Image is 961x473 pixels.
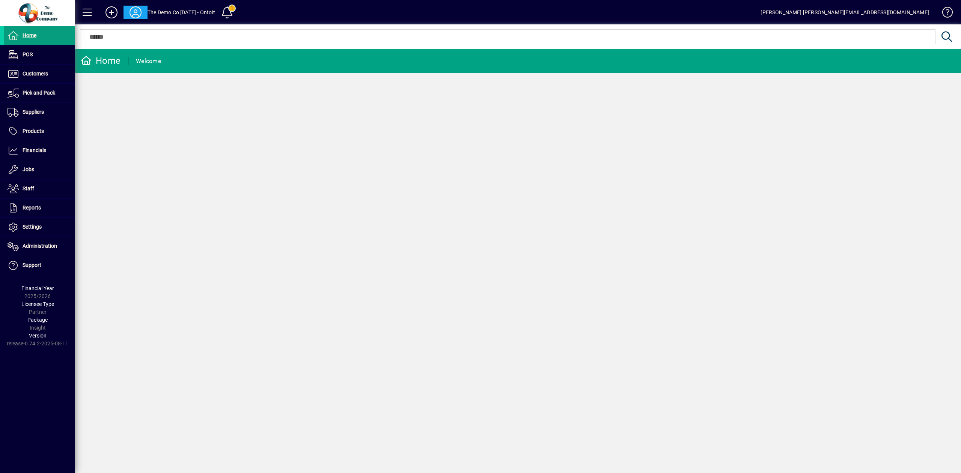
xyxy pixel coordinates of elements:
span: Pick and Pack [23,90,55,96]
a: Financials [4,141,75,160]
span: Support [23,262,41,268]
span: Financials [23,147,46,153]
div: Home [81,55,121,67]
span: Version [29,333,47,339]
a: Support [4,256,75,275]
span: Package [27,317,48,323]
a: Settings [4,218,75,236]
a: Administration [4,237,75,256]
span: Home [23,32,36,38]
span: Products [23,128,44,134]
span: Customers [23,71,48,77]
a: Products [4,122,75,141]
span: Jobs [23,166,34,172]
a: POS [4,45,75,64]
span: Suppliers [23,109,44,115]
span: POS [23,51,33,57]
a: Suppliers [4,103,75,122]
button: Add [99,6,124,19]
span: Settings [23,224,42,230]
span: Administration [23,243,57,249]
a: Customers [4,65,75,83]
span: Reports [23,205,41,211]
div: The Demo Co [DATE] - Ontoit [148,6,215,18]
button: Profile [124,6,148,19]
a: Staff [4,179,75,198]
a: Reports [4,199,75,217]
a: Knowledge Base [937,2,952,26]
a: Pick and Pack [4,84,75,102]
span: Licensee Type [21,301,54,307]
span: Staff [23,185,34,191]
div: [PERSON_NAME] [PERSON_NAME][EMAIL_ADDRESS][DOMAIN_NAME] [761,6,929,18]
a: Jobs [4,160,75,179]
span: Financial Year [21,285,54,291]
